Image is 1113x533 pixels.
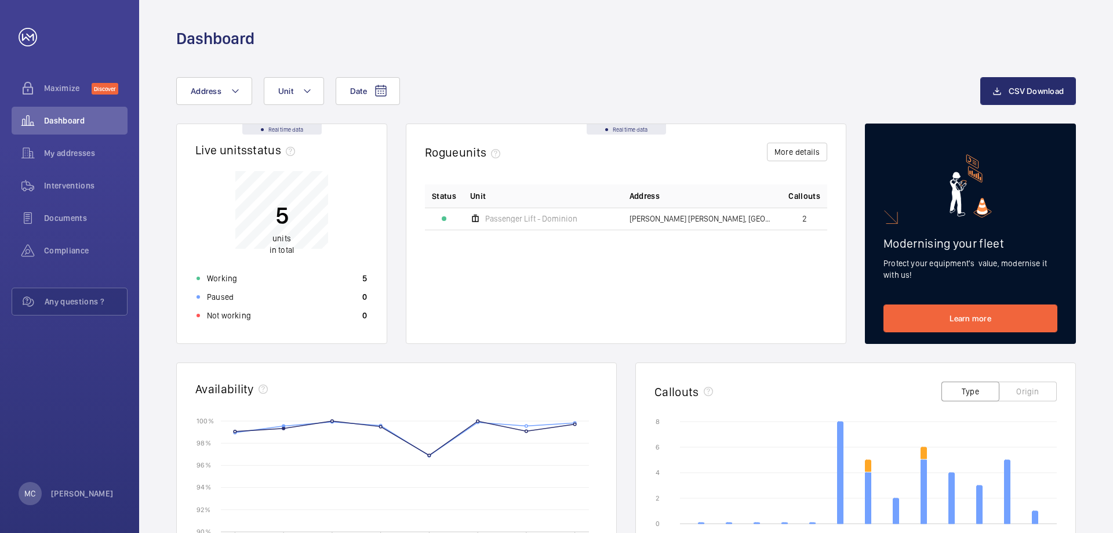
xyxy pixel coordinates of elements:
[195,143,300,157] h2: Live units
[656,418,660,426] text: 8
[459,145,505,159] span: units
[350,86,367,96] span: Date
[272,234,291,243] span: units
[44,180,128,191] span: Interventions
[207,310,251,321] p: Not working
[44,82,92,94] span: Maximize
[336,77,400,105] button: Date
[44,212,128,224] span: Documents
[176,28,254,49] h1: Dashboard
[788,190,820,202] span: Callouts
[950,154,992,217] img: marketing-card.svg
[44,147,128,159] span: My addresses
[278,86,293,96] span: Unit
[197,461,211,469] text: 96 %
[176,77,252,105] button: Address
[980,77,1076,105] button: CSV Download
[197,439,211,447] text: 98 %
[654,385,699,399] h2: Callouts
[630,215,775,223] span: [PERSON_NAME] [PERSON_NAME], [GEOGRAPHIC_DATA] - [STREET_ADDRESS]
[207,291,234,303] p: Paused
[656,443,660,451] text: 6
[362,273,367,284] p: 5
[656,520,660,528] text: 0
[767,143,827,161] button: More details
[191,86,221,96] span: Address
[883,304,1057,332] a: Learn more
[630,190,660,202] span: Address
[242,124,322,135] div: Real time data
[1009,86,1064,96] span: CSV Download
[656,494,659,502] text: 2
[247,143,300,157] span: status
[207,273,237,284] p: Working
[270,233,294,256] p: in total
[656,469,660,477] text: 4
[51,488,114,499] p: [PERSON_NAME]
[362,310,367,321] p: 0
[92,83,118,95] span: Discover
[883,258,1057,281] p: Protect your equipment's value, modernise it with us!
[802,215,807,223] span: 2
[425,145,505,159] h2: Rogue
[270,201,294,230] p: 5
[883,236,1057,251] h2: Modernising your fleet
[44,245,128,256] span: Compliance
[264,77,324,105] button: Unit
[197,416,214,425] text: 100 %
[44,115,128,126] span: Dashboard
[362,291,367,303] p: 0
[432,190,456,202] p: Status
[195,382,254,396] h2: Availability
[999,382,1057,401] button: Origin
[941,382,999,401] button: Type
[470,190,486,202] span: Unit
[485,215,577,223] span: Passenger Lift - Dominion
[197,505,210,513] text: 92 %
[587,124,666,135] div: Real time data
[197,483,211,491] text: 94 %
[24,488,35,499] p: MC
[45,296,127,307] span: Any questions ?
